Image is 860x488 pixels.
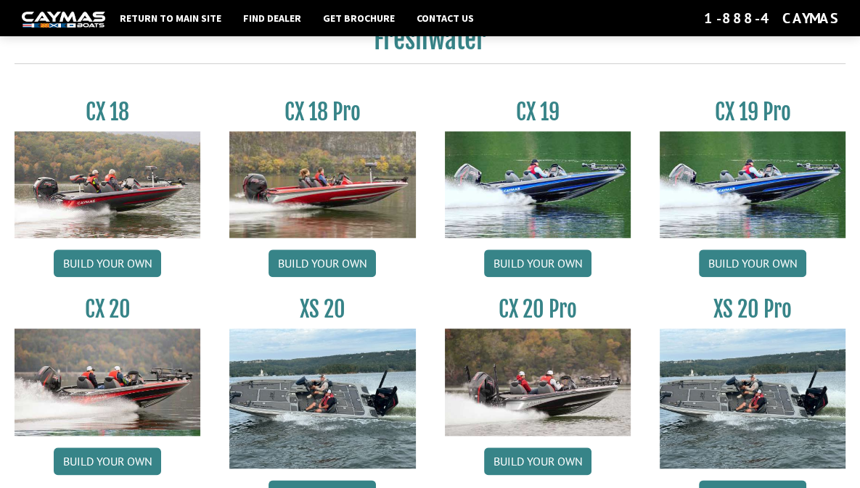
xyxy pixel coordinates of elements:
a: Build your own [699,249,806,277]
a: Build your own [269,249,376,277]
a: Build your own [54,447,161,475]
a: Build your own [54,249,161,277]
a: Return to main site [112,9,229,28]
h3: XS 20 [229,296,415,323]
div: 1-888-4CAYMAS [704,9,838,28]
a: Find Dealer [236,9,308,28]
h2: Freshwater [15,23,845,64]
h3: CX 19 Pro [660,99,845,125]
img: white-logo-c9c8dbefe5ff5ceceb0f0178aa75bf4bb51f6bca0971e226c86eb53dfe498488.png [22,12,105,27]
h3: CX 20 Pro [445,296,631,323]
a: Get Brochure [316,9,402,28]
h3: CX 18 [15,99,200,125]
img: CX-20_thumbnail.jpg [15,328,200,436]
h3: XS 20 Pro [660,296,845,323]
img: CX-18SS_thumbnail.jpg [229,131,415,239]
a: Contact Us [409,9,481,28]
h3: CX 19 [445,99,631,125]
a: Build your own [484,249,591,277]
img: CX19_thumbnail.jpg [445,131,631,239]
img: CX-18S_thumbnail.jpg [15,131,200,239]
img: XS_20_resized.jpg [229,328,415,468]
h3: CX 20 [15,296,200,323]
h3: CX 18 Pro [229,99,415,125]
a: Build your own [484,447,591,475]
img: CX19_thumbnail.jpg [660,131,845,239]
img: CX-20Pro_thumbnail.jpg [445,328,631,436]
img: XS_20_resized.jpg [660,328,845,468]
